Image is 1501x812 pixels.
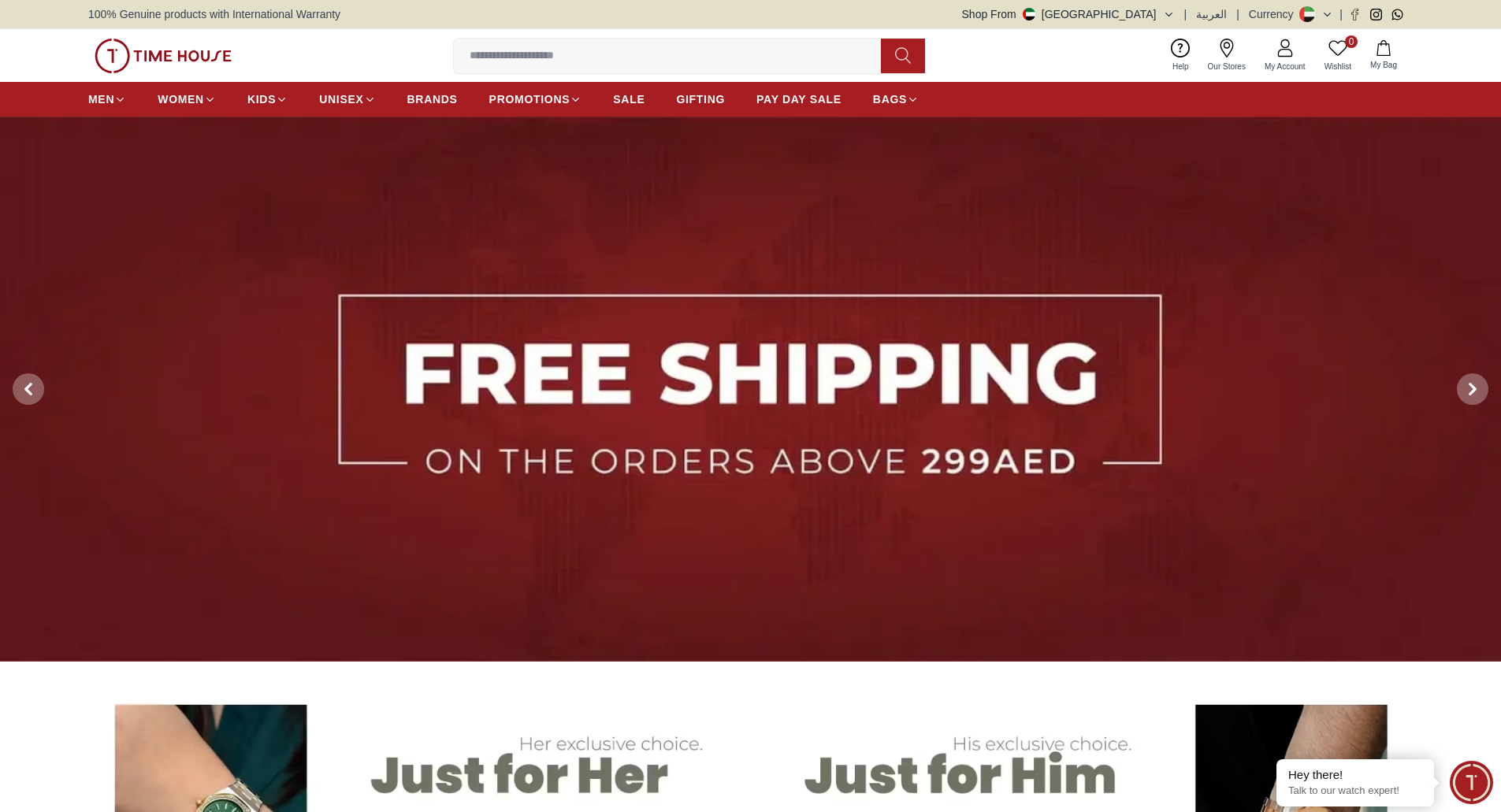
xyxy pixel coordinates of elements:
[489,91,570,107] span: PROMOTIONS
[1339,6,1343,22] span: |
[247,85,288,113] a: KIDS
[1391,9,1403,20] a: Whatsapp
[158,91,204,107] span: WOMEN
[1370,9,1382,20] a: Instagram
[1361,37,1406,74] button: My Bag
[1198,35,1255,76] a: Our Stores
[247,91,276,107] span: KIDS
[407,91,458,107] span: BRANDS
[613,85,645,113] a: SALE
[1163,35,1198,76] a: Help
[613,91,645,107] span: SALE
[319,91,363,107] span: UNISEX
[1184,6,1187,22] span: |
[1023,8,1035,20] img: United Arab Emirates
[1258,61,1312,72] span: My Account
[1364,59,1403,71] span: My Bag
[88,6,340,22] span: 100% Genuine products with International Warranty
[1315,35,1361,76] a: 0Wishlist
[1202,61,1252,72] span: Our Stores
[1196,6,1227,22] button: العربية
[1166,61,1195,72] span: Help
[1249,6,1300,22] div: Currency
[676,91,725,107] span: GIFTING
[756,85,842,113] a: PAY DAY SALE
[158,85,216,113] a: WOMEN
[1288,784,1422,798] p: Talk to our watch expert!
[962,6,1175,22] button: Shop From[GEOGRAPHIC_DATA]
[1450,761,1493,804] div: Chat Widget
[319,85,375,113] a: UNISEX
[88,85,126,113] a: MEN
[407,85,458,113] a: BRANDS
[88,91,114,107] span: MEN
[1349,9,1361,20] a: Facebook
[95,39,232,73] img: ...
[1318,61,1358,72] span: Wishlist
[756,91,842,107] span: PAY DAY SALE
[676,85,725,113] a: GIFTING
[1288,767,1422,783] div: Hey there!
[489,85,582,113] a: PROMOTIONS
[1236,6,1239,22] span: |
[1345,35,1358,48] span: 0
[873,85,919,113] a: BAGS
[873,91,907,107] span: BAGS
